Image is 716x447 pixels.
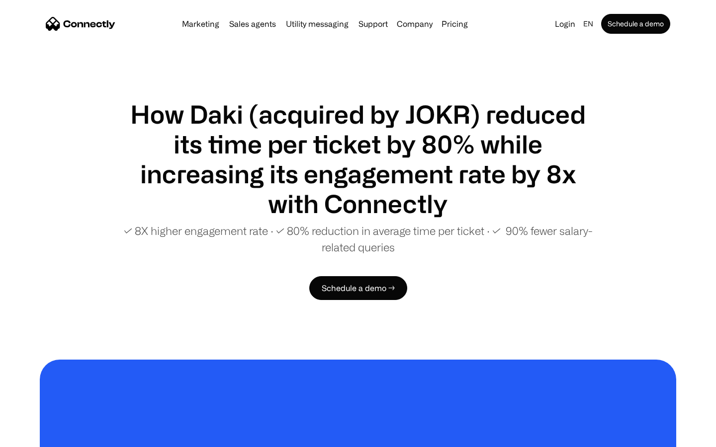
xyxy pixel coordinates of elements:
[309,276,407,300] a: Schedule a demo →
[355,20,392,28] a: Support
[438,20,472,28] a: Pricing
[178,20,223,28] a: Marketing
[20,430,60,444] ul: Language list
[601,14,670,34] a: Schedule a demo
[583,17,593,31] div: en
[225,20,280,28] a: Sales agents
[282,20,353,28] a: Utility messaging
[10,429,60,444] aside: Language selected: English
[551,17,579,31] a: Login
[397,17,433,31] div: Company
[119,223,597,255] p: ✓ 8X higher engagement rate ∙ ✓ 80% reduction in average time per ticket ∙ ✓ 90% fewer salary-rel...
[119,99,597,219] h1: How Daki (acquired by JOKR) reduced its time per ticket by 80% while increasing its engagement ra...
